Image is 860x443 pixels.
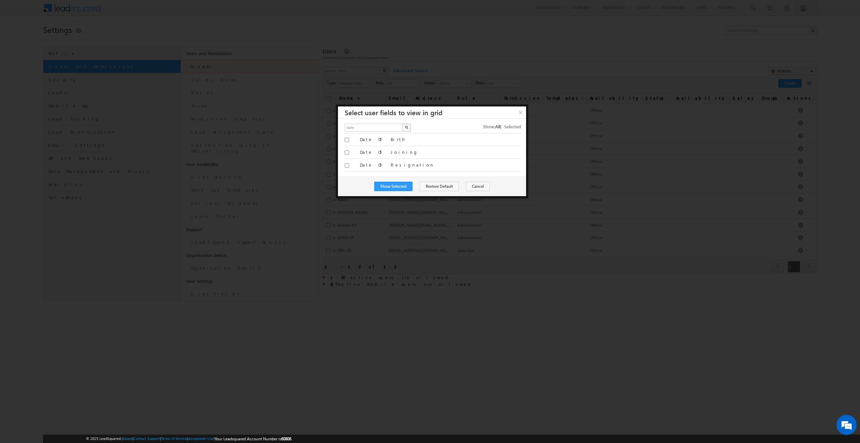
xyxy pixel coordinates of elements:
[360,149,521,155] label: Date Of Joining
[515,106,526,118] button: ×
[35,35,113,44] div: Chat with us now
[188,436,214,441] a: Acceptable Use
[9,62,123,201] textarea: Type your message and hit 'Enter'
[133,436,160,441] a: Contact Support
[504,124,521,129] span: Selected
[345,138,349,142] input: Select/Unselect Column
[483,124,495,129] span: Show:
[495,124,500,129] span: All
[161,436,187,441] a: Terms of Service
[466,182,490,191] button: Cancel
[420,182,459,191] button: Restore Default
[360,162,521,168] label: Date Of Resignation
[345,106,526,118] h3: Select user fields to view in grid
[11,35,28,44] img: d_60004797649_company_0_60004797649
[123,436,132,441] a: About
[360,136,521,142] label: Date Of Birth
[345,150,349,155] input: Select/Unselect Column
[110,3,126,19] div: Minimize live chat window
[345,163,349,168] input: Select/Unselect Column
[281,436,291,441] span: 60806
[91,207,122,216] em: Start Chat
[215,436,291,441] span: Your Leadsquared Account Number is
[374,182,413,191] button: Show Selected
[86,436,291,442] span: © 2025 LeadSquared | | | | |
[405,126,408,129] img: Search
[500,124,504,129] span: |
